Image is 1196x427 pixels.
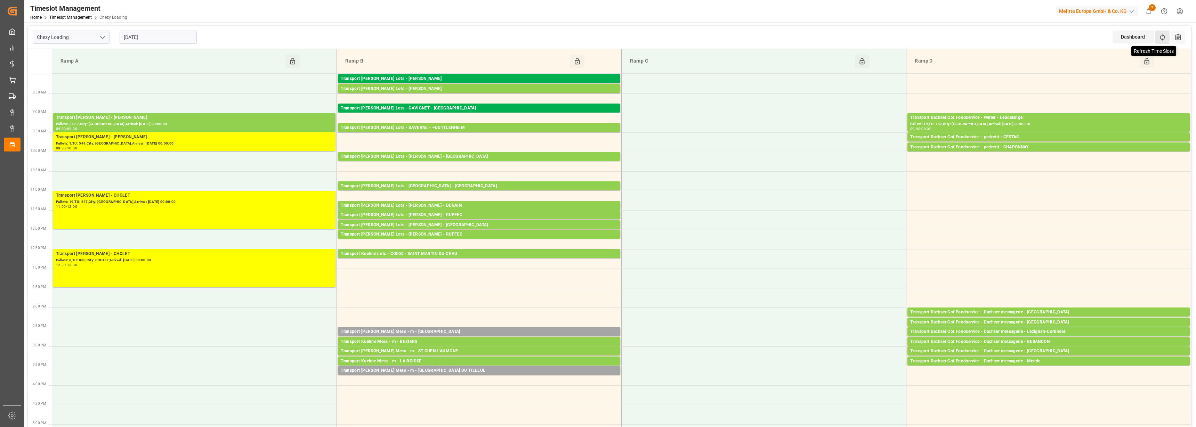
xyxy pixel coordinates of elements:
[66,147,67,150] div: -
[67,147,77,150] div: 10:00
[33,285,46,289] span: 1:30 PM
[341,105,617,112] div: Transport [PERSON_NAME] Lots - GAVIGNET - [GEOGRAPHIC_DATA]
[910,348,1187,355] div: Transport Dachser Cof Foodservice - Dachser messagerie - [GEOGRAPHIC_DATA]
[30,149,46,153] span: 10:00 AM
[341,190,617,196] div: Pallets: 4,TU: 198,City: [GEOGRAPHIC_DATA],Arrival: [DATE] 00:00:00
[30,3,127,14] div: Timeslot Management
[341,251,617,257] div: Transport Kuehne Lots - CORSI - SAINT MARTIN DU CRAU
[1056,6,1138,16] div: Melitta Europa GmbH & Co. KG
[341,202,617,209] div: Transport [PERSON_NAME] Lots - [PERSON_NAME] - DENAIN
[342,55,570,68] div: Ramp B
[66,263,67,266] div: -
[33,265,46,269] span: 1:00 PM
[33,343,46,347] span: 3:00 PM
[341,153,617,160] div: Transport [PERSON_NAME] Lots - [PERSON_NAME] - [GEOGRAPHIC_DATA]
[341,328,617,335] div: Transport [PERSON_NAME] Mess - m - [GEOGRAPHIC_DATA]
[67,127,77,130] div: 09:30
[341,358,617,365] div: Transport Kuehne Mess - m - LA BOISSE
[341,229,617,235] div: Pallets: ,TU: 401,City: [GEOGRAPHIC_DATA],Arrival: [DATE] 00:00:00
[56,251,333,257] div: Transport [PERSON_NAME] - CHOLET
[341,75,617,82] div: Transport [PERSON_NAME] Lots - [PERSON_NAME]
[910,151,1187,157] div: Pallets: 5,TU: ,City: [GEOGRAPHIC_DATA],Arrival: [DATE] 00:00:00
[910,134,1187,141] div: Transport Dachser Cof Foodservice - pedretti - CESTAS
[33,90,46,94] span: 8:30 AM
[33,402,46,405] span: 4:30 PM
[1149,4,1156,11] span: 1
[910,144,1187,151] div: Transport Dachser Cof Foodservice - pedretti - CHAPONNAY
[33,304,46,308] span: 2:00 PM
[56,127,66,130] div: 09:00
[341,160,617,166] div: Pallets: 1,TU: 233,City: [GEOGRAPHIC_DATA],Arrival: [DATE] 00:00:00
[56,263,66,266] div: 12:30
[33,110,46,114] span: 9:00 AM
[341,82,617,88] div: Pallets: 33,TU: 320,City: CARQUEFOU,Arrival: [DATE] 00:00:00
[30,188,46,191] span: 11:00 AM
[66,127,67,130] div: -
[1156,3,1172,19] button: Help Center
[912,55,1140,68] div: Ramp D
[341,85,617,92] div: Transport [PERSON_NAME] Lots - [PERSON_NAME]
[120,31,197,44] input: DD-MM-YYYY
[49,15,92,20] a: Timeslot Management
[56,114,333,121] div: Transport [PERSON_NAME] - [PERSON_NAME]
[627,55,855,68] div: Ramp C
[56,147,66,150] div: 09:30
[341,222,617,229] div: Transport [PERSON_NAME] Lots - [PERSON_NAME] - [GEOGRAPHIC_DATA]
[341,92,617,98] div: Pallets: 8,TU: 1233,City: CARQUEFOU,Arrival: [DATE] 00:00:00
[56,257,333,263] div: Pallets: 6,TU: 880,City: CHOLET,Arrival: [DATE] 00:00:00
[910,319,1187,326] div: Transport Dachser Cof Foodservice - Dachser messagerie - [GEOGRAPHIC_DATA]
[341,209,617,215] div: Pallets: ,TU: 116,City: [GEOGRAPHIC_DATA],Arrival: [DATE] 00:00:00
[910,326,1187,332] div: Pallets: ,TU: 63,City: [GEOGRAPHIC_DATA],Arrival: [DATE] 00:00:00
[341,355,617,361] div: Pallets: ,TU: 15,City: ST OUEN L'AUMONE,Arrival: [DATE] 00:00:00
[30,168,46,172] span: 10:30 AM
[910,365,1187,371] div: Pallets: 2,TU: 49,City: [GEOGRAPHIC_DATA],Arrival: [DATE] 00:00:00
[30,207,46,211] span: 11:30 AM
[341,367,617,374] div: Transport [PERSON_NAME] Mess - m - [GEOGRAPHIC_DATA] DU TILLEUL
[56,199,333,205] div: Pallets: 19,TU: 647,City: [GEOGRAPHIC_DATA],Arrival: [DATE] 00:00:00
[341,131,617,137] div: Pallets: 1,TU: 70,City: ~[GEOGRAPHIC_DATA],Arrival: [DATE] 00:00:00
[341,212,617,219] div: Transport [PERSON_NAME] Lots - [PERSON_NAME] - RUFFEC
[910,345,1187,351] div: Pallets: 1,TU: 70,City: [GEOGRAPHIC_DATA],Arrival: [DATE] 00:00:00
[33,31,110,44] input: Type to search/select
[97,32,107,43] button: open menu
[910,309,1187,316] div: Transport Dachser Cof Foodservice - Dachser messagerie - [GEOGRAPHIC_DATA]
[33,382,46,386] span: 4:00 PM
[910,121,1187,127] div: Pallets: 14,TU: 182,City: [GEOGRAPHIC_DATA],Arrival: [DATE] 00:00:00
[1113,31,1154,43] div: Dashboard
[33,129,46,133] span: 9:30 AM
[56,192,333,199] div: Transport [PERSON_NAME] - CHOLET
[341,374,617,380] div: Pallets: ,TU: 14,City: [GEOGRAPHIC_DATA],Arrival: [DATE] 00:00:00
[921,127,931,130] div: 09:30
[67,205,77,208] div: 12:00
[920,127,921,130] div: -
[910,114,1187,121] div: Transport Dachser Cof Foodservice - welter - Leudelange
[30,246,46,250] span: 12:30 PM
[56,141,333,147] div: Pallets: 1,TU: 549,City: [GEOGRAPHIC_DATA],Arrival: [DATE] 00:00:00
[58,55,285,68] div: Ramp A
[341,112,617,118] div: Pallets: 13,TU: 708,City: [GEOGRAPHIC_DATA],Arrival: [DATE] 00:00:00
[56,121,333,127] div: Pallets: ,TU: 7,City: [GEOGRAPHIC_DATA],Arrival: [DATE] 00:00:00
[1056,5,1141,18] button: Melitta Europa GmbH & Co. KG
[341,238,617,244] div: Pallets: ,TU: 95,City: RUFFEC,Arrival: [DATE] 00:00:00
[910,328,1187,335] div: Transport Dachser Cof Foodservice - Dachser messagerie - Lezignan-Corbieres
[910,355,1187,361] div: Pallets: ,TU: 87,City: [GEOGRAPHIC_DATA],Arrival: [DATE] 00:00:00
[341,338,617,345] div: Transport Kuehne Mess - m - BEZIERS
[66,205,67,208] div: -
[341,348,617,355] div: Transport [PERSON_NAME] Mess - m - ST OUEN L'AUMONE
[910,358,1187,365] div: Transport Dachser Cof Foodservice - Dachser messagerie - Mende
[910,316,1187,322] div: Pallets: 1,TU: 45,City: [GEOGRAPHIC_DATA],Arrival: [DATE] 00:00:00
[33,363,46,367] span: 3:30 PM
[910,338,1187,345] div: Transport Dachser Cof Foodservice - Dachser messagerie - BESANCON
[341,219,617,224] div: Pallets: 4,TU: 489,City: RUFFEC,Arrival: [DATE] 00:00:00
[56,134,333,141] div: Transport [PERSON_NAME] - [PERSON_NAME]
[56,205,66,208] div: 11:00
[341,335,617,341] div: Pallets: ,TU: 21,City: [GEOGRAPHIC_DATA],Arrival: [DATE] 00:00:00
[910,141,1187,147] div: Pallets: 3,TU: 48,City: CESTAS,Arrival: [DATE] 00:00:00
[341,257,617,263] div: Pallets: ,TU: 848,City: [GEOGRAPHIC_DATA][PERSON_NAME],Arrival: [DATE] 00:00:00
[33,421,46,425] span: 5:00 PM
[341,345,617,351] div: Pallets: ,TU: 80,City: [GEOGRAPHIC_DATA],Arrival: [DATE] 00:00:00
[67,263,77,266] div: 13:30
[910,335,1187,341] div: Pallets: 2,TU: 5,City: Lezignan-[GEOGRAPHIC_DATA],Arrival: [DATE] 00:00:00
[341,124,617,131] div: Transport [PERSON_NAME] Lots - SAVERNE - ~DUTTLENHEIM
[341,365,617,371] div: Pallets: 1,TU: ,City: [GEOGRAPHIC_DATA][PERSON_NAME],Arrival: [DATE] 00:00:00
